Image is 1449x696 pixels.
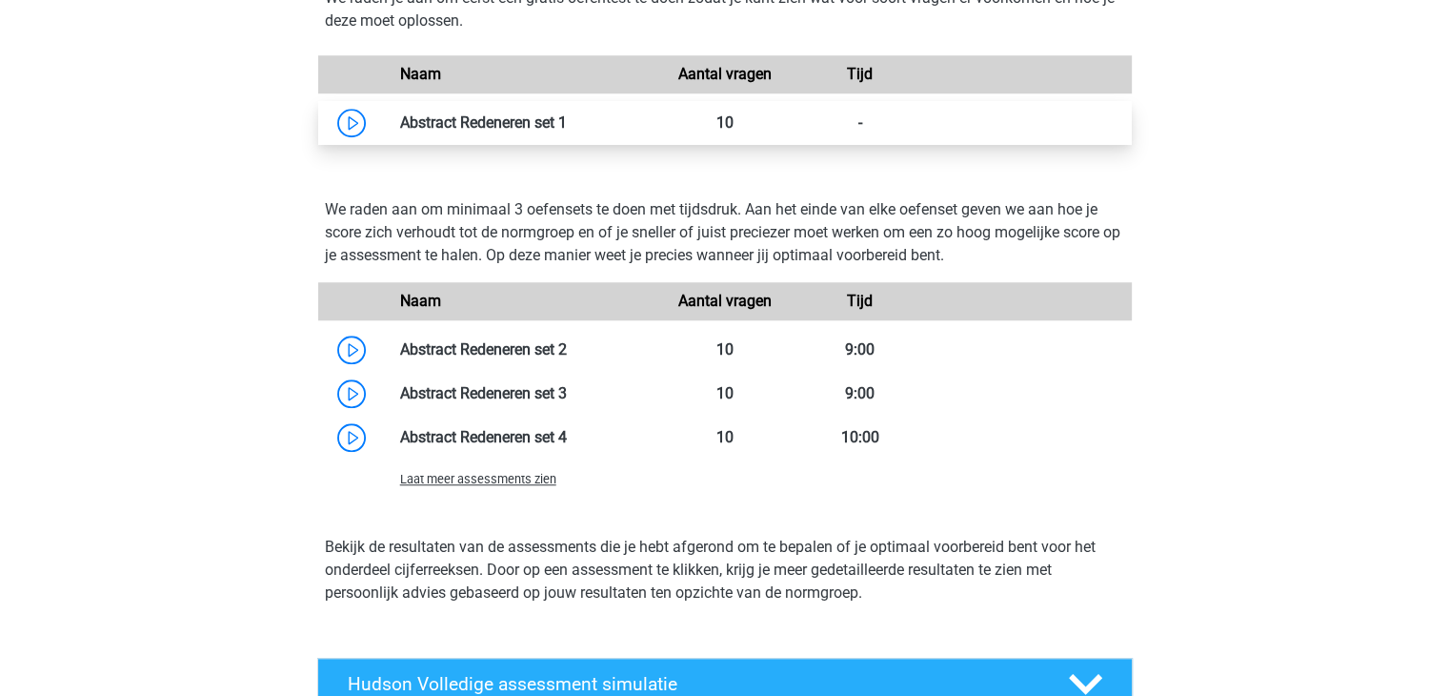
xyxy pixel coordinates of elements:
div: Tijd [793,290,928,313]
div: Abstract Redeneren set 4 [386,426,657,449]
div: Tijd [793,63,928,86]
div: Naam [386,63,657,86]
p: Bekijk de resultaten van de assessments die je hebt afgerond om te bepalen of je optimaal voorber... [325,536,1125,604]
div: Aantal vragen [656,290,792,313]
div: Aantal vragen [656,63,792,86]
div: Abstract Redeneren set 3 [386,382,657,405]
div: Naam [386,290,657,313]
div: Abstract Redeneren set 1 [386,112,657,134]
div: Abstract Redeneren set 2 [386,338,657,361]
h4: Hudson Volledige assessment simulatie [348,673,1037,695]
span: Laat meer assessments zien [400,472,556,486]
p: We raden aan om minimaal 3 oefensets te doen met tijdsdruk. Aan het einde van elke oefenset geven... [325,198,1125,267]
